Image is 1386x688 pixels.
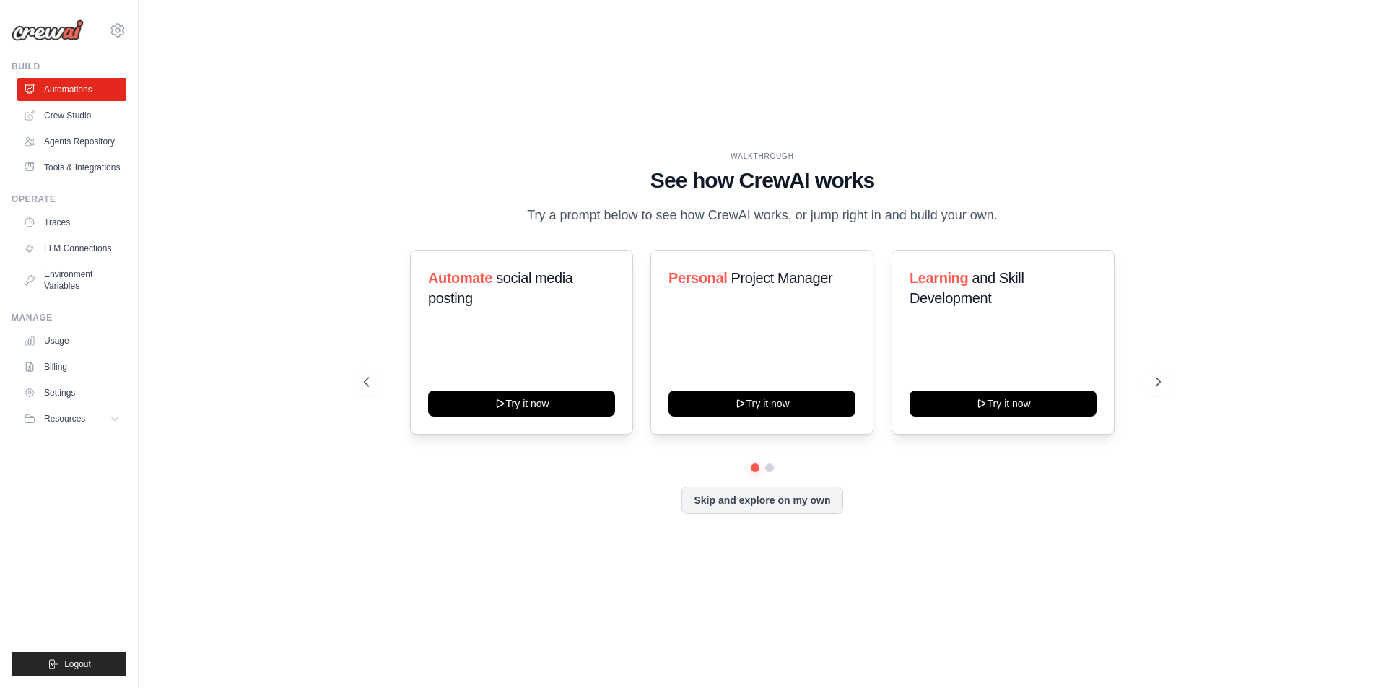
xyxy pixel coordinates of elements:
button: Try it now [668,391,855,417]
a: LLM Connections [17,237,126,260]
a: Environment Variables [17,263,126,297]
div: Manage [12,312,126,323]
h1: See how CrewAI works [364,167,1161,193]
span: Personal [668,270,727,286]
div: Operate [12,193,126,205]
span: and Skill Development [910,270,1024,306]
a: Crew Studio [17,104,126,127]
a: Automations [17,78,126,101]
button: Logout [12,652,126,676]
a: Billing [17,355,126,378]
div: Build [12,61,126,72]
button: Resources [17,407,126,430]
div: WALKTHROUGH [364,151,1161,162]
button: Skip and explore on my own [681,487,842,514]
img: Logo [12,19,84,41]
a: Settings [17,381,126,404]
span: Logout [64,658,91,670]
span: Automate [428,270,492,286]
p: Try a prompt below to see how CrewAI works, or jump right in and build your own. [520,205,1005,226]
button: Try it now [428,391,615,417]
a: Agents Repository [17,130,126,153]
span: Project Manager [731,270,833,286]
span: Learning [910,270,968,286]
a: Tools & Integrations [17,156,126,179]
span: social media posting [428,270,573,306]
a: Traces [17,211,126,234]
a: Usage [17,329,126,352]
button: Try it now [910,391,1097,417]
span: Resources [44,413,85,424]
